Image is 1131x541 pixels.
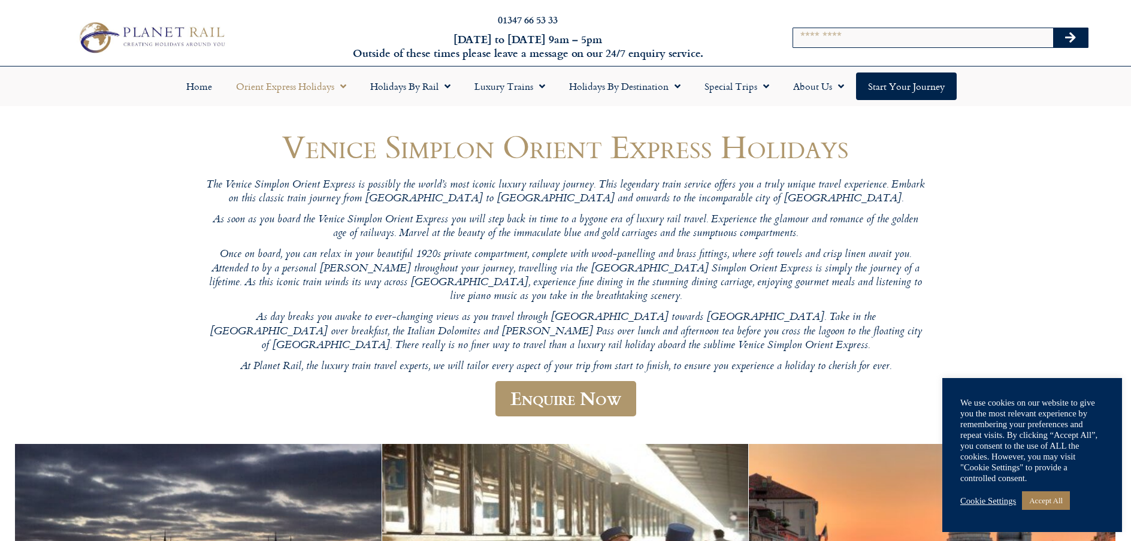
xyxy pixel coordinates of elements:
a: Cookie Settings [960,495,1016,506]
a: Enquire Now [495,381,636,416]
a: Holidays by Destination [557,72,692,100]
a: 01347 66 53 33 [498,13,558,26]
p: Once on board, you can relax in your beautiful 1920s private compartment, complete with wood-pane... [206,248,925,304]
h6: [DATE] to [DATE] 9am – 5pm Outside of these times please leave a message on our 24/7 enquiry serv... [304,32,751,61]
a: Accept All [1022,491,1070,510]
a: About Us [781,72,856,100]
h1: Venice Simplon Orient Express Holidays [206,129,925,164]
p: As soon as you board the Venice Simplon Orient Express you will step back in time to a bygone era... [206,213,925,241]
p: The Venice Simplon Orient Express is possibly the world’s most iconic luxury railway journey. Thi... [206,179,925,207]
p: At Planet Rail, the luxury train travel experts, we will tailor every aspect of your trip from st... [206,360,925,374]
div: We use cookies on our website to give you the most relevant experience by remembering your prefer... [960,397,1104,483]
button: Search [1053,28,1088,47]
img: Planet Rail Train Holidays Logo [73,19,229,57]
a: Orient Express Holidays [224,72,358,100]
a: Start your Journey [856,72,957,100]
a: Special Trips [692,72,781,100]
p: As day breaks you awake to ever-changing views as you travel through [GEOGRAPHIC_DATA] towards [G... [206,311,925,353]
nav: Menu [6,72,1125,100]
a: Home [174,72,224,100]
a: Holidays by Rail [358,72,462,100]
a: Luxury Trains [462,72,557,100]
